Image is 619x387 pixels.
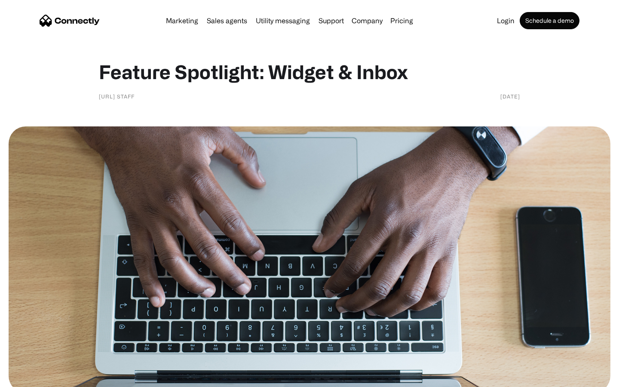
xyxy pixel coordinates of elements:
a: Sales agents [203,17,251,24]
a: Schedule a demo [520,12,579,29]
aside: Language selected: English [9,372,52,384]
div: [DATE] [500,92,520,101]
div: [URL] staff [99,92,135,101]
div: Company [352,15,383,27]
a: Login [493,17,518,24]
a: Support [315,17,347,24]
a: Pricing [387,17,417,24]
a: Marketing [162,17,202,24]
ul: Language list [17,372,52,384]
a: Utility messaging [252,17,313,24]
h1: Feature Spotlight: Widget & Inbox [99,60,520,83]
